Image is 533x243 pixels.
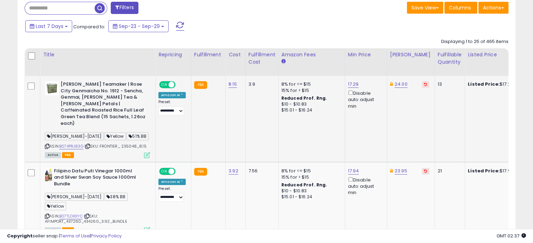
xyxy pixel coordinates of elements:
div: Disable auto adjust min [348,89,382,109]
span: | SKU: AFIMPORT_437260_434260_3.92_BUNDLE [45,213,127,224]
div: [PERSON_NAME] [390,51,432,58]
div: Preset: [158,100,186,115]
span: Sep-23 - Sep-29 [119,23,160,30]
a: 17.29 [348,81,359,88]
button: Sep-23 - Sep-29 [108,20,169,32]
div: 15% for > $15 [281,87,340,94]
div: Amazon AI * [158,179,186,185]
span: [PERSON_NAME]-[DATE] [45,132,104,140]
strong: Copyright [7,233,33,239]
button: Actions [478,2,508,14]
div: $15.01 - $16.24 [281,194,340,200]
span: OFF [175,82,186,88]
span: Yellow [45,202,66,210]
span: Columns [449,4,471,11]
div: Displaying 1 to 25 of 465 items [441,38,508,45]
span: | SKU: FRONTIER_ 235048_8.15 [84,143,146,149]
button: Last 7 Days [25,20,72,32]
span: [PERSON_NAME]-[DATE] [45,193,104,201]
button: Filters [111,2,138,14]
b: Filipino Datu Puti Vinegar 1000ml and Silver Swan Soy Sauce 1000ml Bundle [54,168,139,189]
a: B074PRJ83G [59,143,83,149]
div: 21 [438,168,459,174]
span: OFF [175,168,186,174]
div: Fulfillable Quantity [438,51,462,66]
a: 3.92 [228,167,238,174]
div: 8% for <= $15 [281,168,340,174]
img: 41XYt7lSy2L._SL40_.jpg [45,81,59,95]
span: ON [160,82,169,88]
div: $17.29 [468,81,526,87]
b: Reduced Prof. Rng. [281,182,327,188]
div: Disable auto adjust min [348,176,382,196]
div: Amazon Fees [281,51,342,58]
a: Terms of Use [60,233,90,239]
div: seller snap | | [7,233,122,240]
span: Yellow [104,132,126,140]
a: B07TLDXXYC [59,213,83,219]
div: Repricing [158,51,188,58]
div: Listed Price [468,51,528,58]
small: FBA [194,168,207,176]
span: All listings currently available for purchase on Amazon [45,152,61,158]
span: Last 7 Days [36,23,63,30]
div: Fulfillment Cost [248,51,275,66]
span: 2025-10-7 02:37 GMT [497,233,526,239]
a: 23.95 [395,167,407,174]
b: [PERSON_NAME] Teamaker | Rose City Genmaicha No. 1912 - Sencha, Genmai, [PERSON_NAME] Tea & [PERS... [61,81,146,128]
div: $17.94 [468,168,526,174]
span: 51% BB [127,132,149,140]
div: $15.01 - $16.24 [281,107,340,113]
span: 38% BB [104,193,128,201]
small: FBA [194,81,207,89]
a: Privacy Policy [91,233,122,239]
span: FBA [62,152,74,158]
div: 13 [438,81,459,87]
button: Columns [444,2,477,14]
button: Save View [407,2,443,14]
span: ON [160,168,169,174]
b: Listed Price: [468,81,500,87]
span: Compared to: [73,23,105,30]
div: Cost [228,51,242,58]
a: 17.94 [348,167,359,174]
img: 418OYwO00gL._SL40_.jpg [45,168,52,182]
b: Reduced Prof. Rng. [281,95,327,101]
div: Fulfillment [194,51,223,58]
div: 15% for > $15 [281,174,340,180]
b: Listed Price: [468,167,500,174]
div: 7.56 [248,168,273,174]
div: $10 - $10.83 [281,101,340,107]
a: 8.15 [228,81,237,88]
div: Title [43,51,152,58]
div: $10 - $10.83 [281,188,340,194]
small: Amazon Fees. [281,58,286,65]
div: 3.9 [248,81,273,87]
a: 24.00 [395,81,408,88]
div: Preset: [158,186,186,202]
div: Min Price [348,51,384,58]
div: Amazon AI * [158,92,186,98]
div: 8% for <= $15 [281,81,340,87]
div: ASIN: [45,81,150,157]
